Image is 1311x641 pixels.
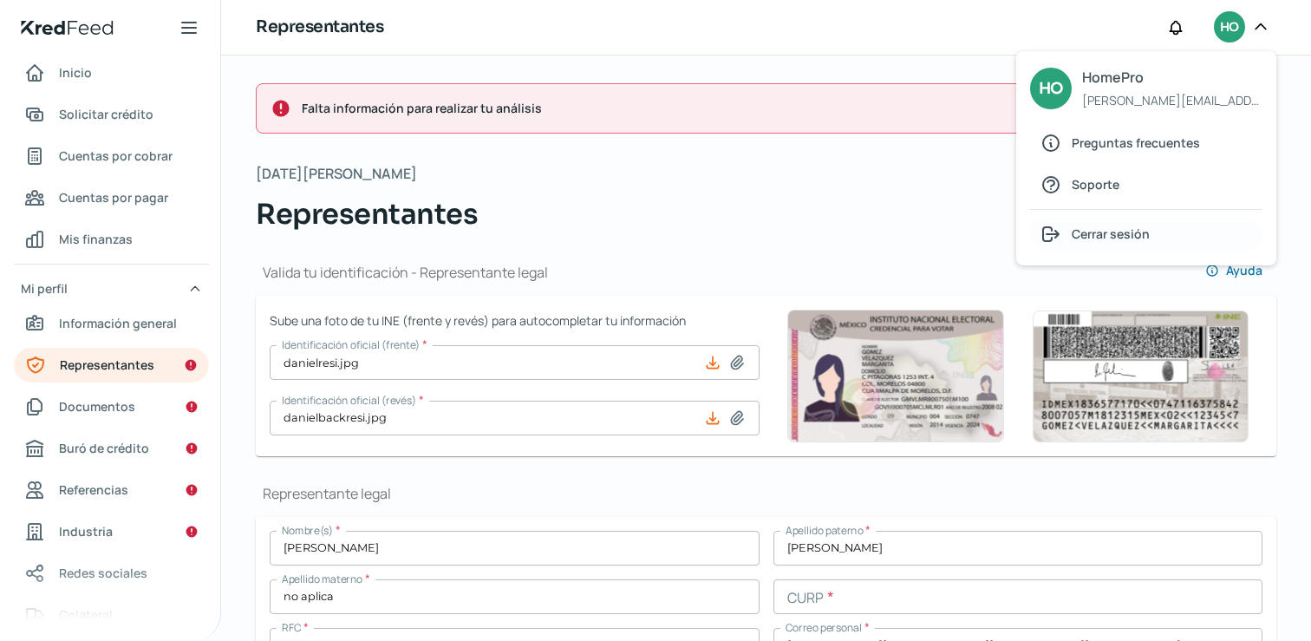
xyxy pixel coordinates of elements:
span: HomePro [1082,65,1262,90]
span: Ayuda [1226,265,1262,277]
a: Información general [14,306,209,341]
span: Representantes [256,193,478,235]
span: [PERSON_NAME][EMAIL_ADDRESS][PERSON_NAME][DOMAIN_NAME] [1082,89,1262,111]
h1: Representante legal [256,484,1276,503]
a: Cuentas por pagar [14,180,209,215]
span: Representantes [60,354,154,376]
span: Preguntas frecuentes [1072,132,1200,154]
span: Referencias [59,479,128,500]
span: Apellido paterno [786,523,863,538]
span: Soporte [1072,173,1119,195]
span: Redes sociales [59,562,147,584]
span: Buró de crédito [59,437,149,459]
a: Documentos [14,389,209,424]
span: HO [1220,17,1238,38]
h1: Representantes [256,15,383,40]
span: Correo personal [786,620,862,635]
span: RFC [282,620,301,635]
span: Cuentas por cobrar [59,145,173,167]
span: Identificación oficial (revés) [282,393,416,408]
a: Industria [14,514,209,549]
a: Representantes [14,348,209,383]
span: Mi perfil [21,278,68,299]
span: Identificación oficial (frente) [282,337,420,352]
a: Referencias [14,473,209,507]
span: Sube una foto de tu INE (frente y revés) para autocompletar tu información [270,310,760,331]
a: Colateral [14,598,209,632]
a: Mis finanzas [14,222,209,257]
a: Solicitar crédito [14,97,209,132]
span: Falta información para realizar tu análisis [302,97,1196,119]
span: [DATE][PERSON_NAME] [256,161,417,186]
span: Cuentas por pagar [59,186,168,208]
a: Redes sociales [14,556,209,591]
a: Cuentas por cobrar [14,139,209,173]
span: Solicitar crédito [59,103,153,125]
button: Ayuda [1191,253,1276,288]
a: Buró de crédito [14,431,209,466]
span: Nombre(s) [282,523,333,538]
span: Cerrar sesión [1072,223,1150,245]
span: Inicio [59,62,92,83]
span: HO [1039,75,1063,102]
span: Mis finanzas [59,228,133,250]
a: Inicio [14,56,209,90]
img: Ejemplo de identificación oficial (revés) [1032,311,1249,442]
span: Información general [59,312,177,334]
h1: Valida tu identificación - Representante legal [256,263,548,282]
span: Apellido materno [282,572,362,586]
span: Industria [59,520,113,542]
span: Documentos [59,396,135,417]
span: Colateral [59,604,113,625]
img: Ejemplo de identificación oficial (frente) [787,310,1004,442]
